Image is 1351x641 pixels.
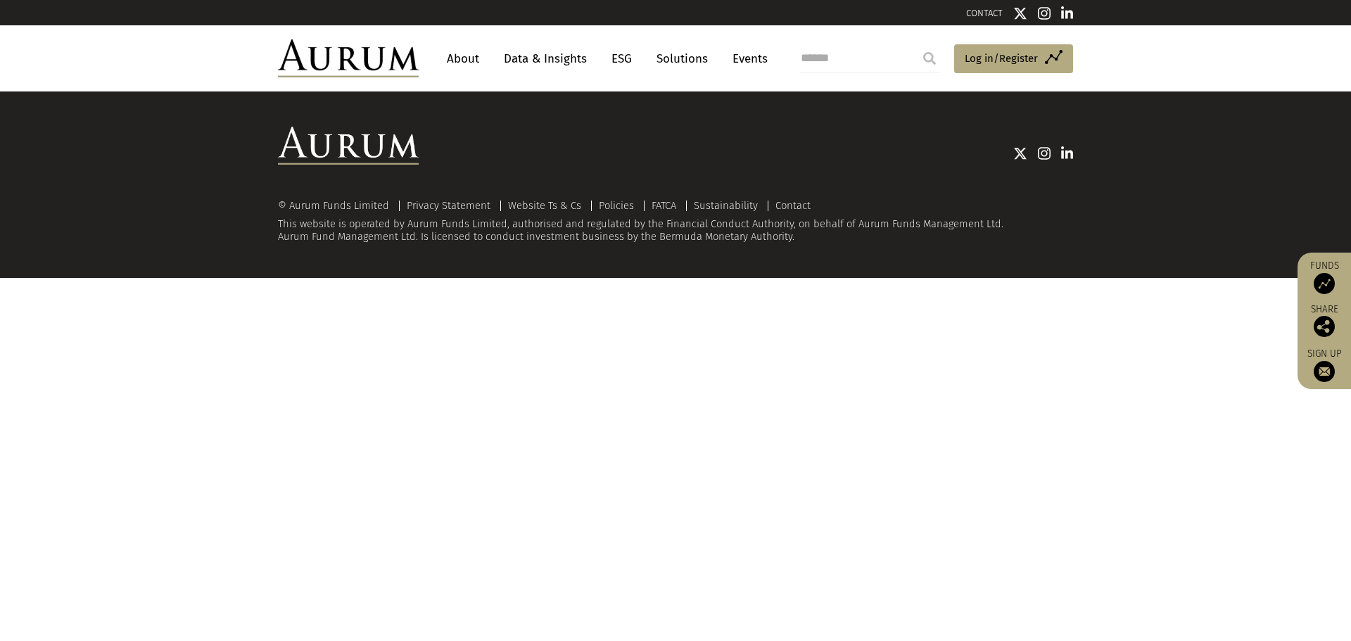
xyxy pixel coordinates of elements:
a: Contact [775,199,811,212]
a: CONTACT [966,8,1003,18]
img: Linkedin icon [1061,146,1074,160]
span: Log in/Register [965,50,1038,67]
a: Solutions [649,46,715,72]
div: © Aurum Funds Limited [278,201,396,211]
a: ESG [604,46,639,72]
img: Instagram icon [1038,6,1051,20]
a: Funds [1305,260,1344,294]
a: Data & Insights [497,46,594,72]
img: Access Funds [1314,273,1335,294]
img: Twitter icon [1013,146,1027,160]
a: Events [725,46,768,72]
a: About [440,46,486,72]
img: Twitter icon [1013,6,1027,20]
a: Website Ts & Cs [508,199,581,212]
a: Policies [599,199,634,212]
img: Aurum [278,39,419,77]
input: Submit [915,44,944,72]
a: Sustainability [694,199,758,212]
div: This website is operated by Aurum Funds Limited, authorised and regulated by the Financial Conduc... [278,200,1073,243]
a: Log in/Register [954,44,1073,74]
img: Aurum Logo [278,127,419,165]
img: Linkedin icon [1061,6,1074,20]
img: Instagram icon [1038,146,1051,160]
a: FATCA [652,199,676,212]
a: Privacy Statement [407,199,490,212]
